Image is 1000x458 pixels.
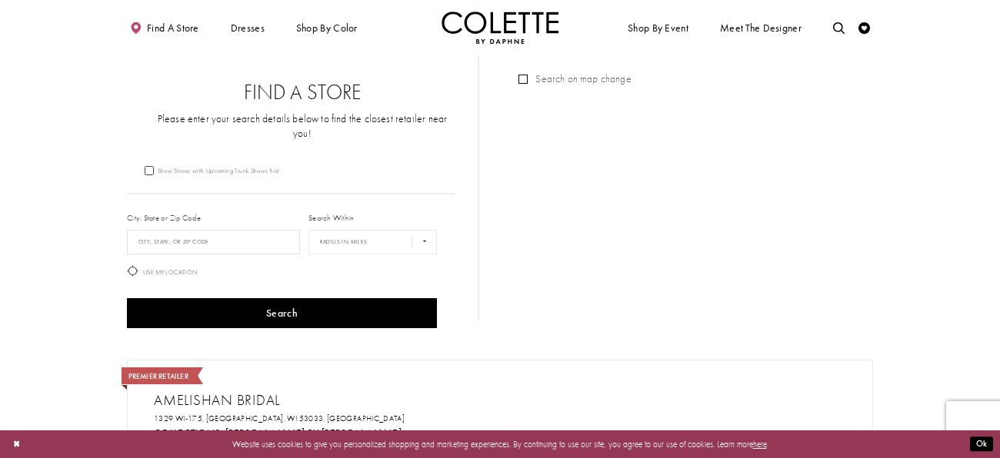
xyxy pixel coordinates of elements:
[830,12,848,44] a: Toggle search
[855,12,873,44] a: Check Wishlist
[502,55,873,320] div: Map with store locations
[154,413,405,423] a: Opens in new tab
[225,426,402,440] a: Visit Colette by Daphne page - Opens in new tab
[154,426,223,440] span: Collections:
[154,392,858,410] h2: Amelishan Bridal
[442,12,558,44] img: Colette by Daphne
[231,22,265,34] span: Dresses
[147,22,199,34] span: Find a store
[128,371,188,381] span: Premier Retailer
[308,230,437,254] select: Radius In Miles
[753,439,767,450] a: here
[717,12,805,44] a: Meet the designer
[127,230,300,254] input: City, State, or ZIP Code
[127,212,201,224] label: City, State or Zip Code
[720,22,802,34] span: Meet the designer
[625,12,691,44] span: Shop By Event
[628,22,688,34] span: Shop By Event
[970,437,993,452] button: Submit Dialog
[150,112,454,141] p: Please enter your search details below to find the closest retailer near you!
[296,22,358,34] span: Shop by color
[150,81,454,104] h2: Find a Store
[84,436,916,452] p: Website uses cookies to give you personalized shopping and marketing experiences. By continuing t...
[7,434,26,455] button: Close Dialog
[228,12,268,44] span: Dresses
[442,12,558,44] a: Visit Home Page
[308,212,354,224] label: Search Within
[127,298,437,328] button: Search
[127,12,202,44] a: Find a store
[293,12,360,44] span: Shop by color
